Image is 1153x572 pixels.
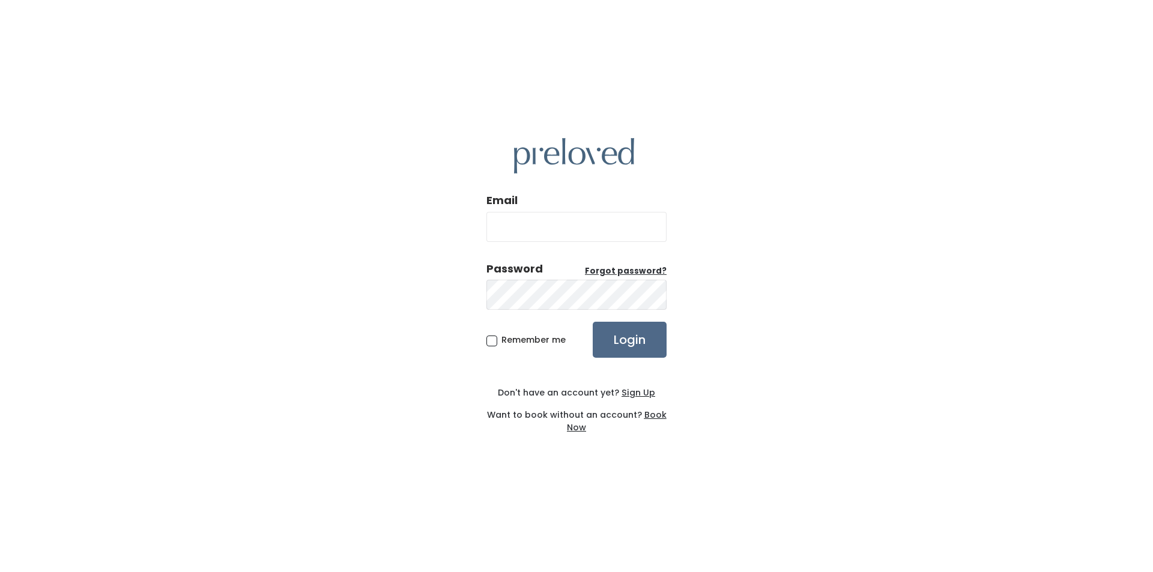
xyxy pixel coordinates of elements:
div: Password [486,261,543,277]
div: Don't have an account yet? [486,387,667,399]
a: Sign Up [619,387,655,399]
u: Sign Up [622,387,655,399]
label: Email [486,193,518,208]
input: Login [593,322,667,358]
a: Forgot password? [585,265,667,277]
span: Remember me [501,334,566,346]
div: Want to book without an account? [486,399,667,434]
img: preloved logo [514,138,634,173]
a: Book Now [567,409,667,433]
